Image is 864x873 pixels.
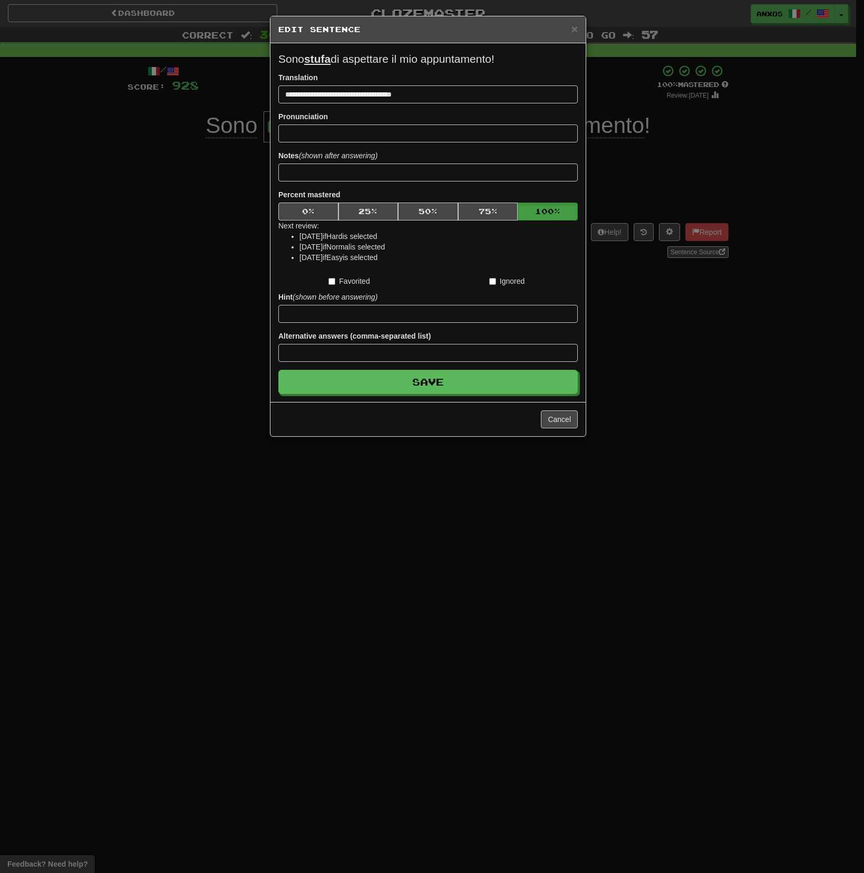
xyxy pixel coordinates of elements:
[278,203,338,220] button: 0%
[338,203,399,220] button: 25%
[278,72,318,83] label: Translation
[299,242,578,252] li: [DATE] if Normal is selected
[278,292,377,302] label: Hint
[278,111,328,122] label: Pronunciation
[278,370,578,394] button: Save
[398,203,458,220] button: 50%
[299,151,377,160] em: (shown after answering)
[541,410,578,428] button: Cancel
[518,203,578,220] button: 100%
[278,189,341,200] label: Percent mastered
[278,331,431,341] label: Alternative answers (comma-separated list)
[278,203,578,220] div: Percent mastered
[571,23,578,35] span: ×
[489,278,496,285] input: Ignored
[278,220,578,263] div: Next review:
[278,150,377,161] label: Notes
[278,51,578,67] p: Sono di aspettare il mio appuntamento!
[328,278,335,285] input: Favorited
[299,252,578,263] li: [DATE] if Easy is selected
[458,203,518,220] button: 75%
[299,231,578,242] li: [DATE] if Hard is selected
[293,293,377,301] em: (shown before answering)
[304,53,331,65] u: stufa
[571,23,578,34] button: Close
[328,276,370,286] label: Favorited
[278,24,578,35] h5: Edit Sentence
[489,276,525,286] label: Ignored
